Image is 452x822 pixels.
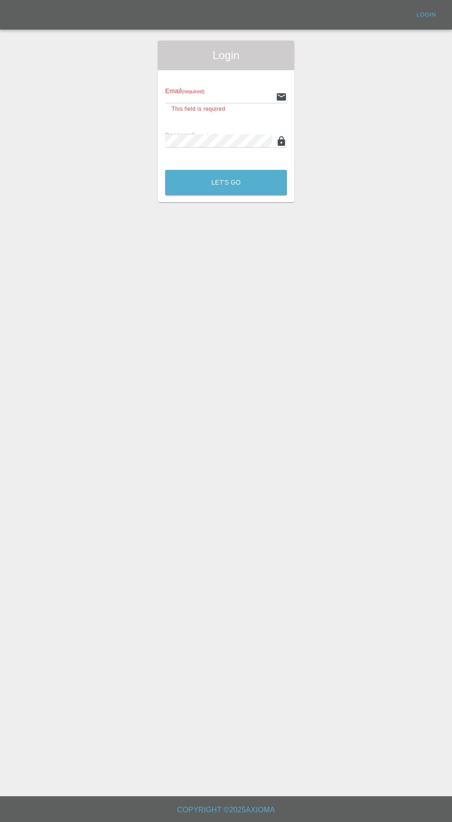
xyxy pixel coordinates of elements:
p: This field is required [172,105,280,114]
button: Let's Go [165,170,287,195]
span: Login [165,48,287,63]
a: Login [411,8,441,22]
span: Password [165,132,217,139]
small: (required) [194,133,217,138]
small: (required) [182,89,205,94]
h6: Copyright © 2025 Axioma [7,804,445,816]
span: Email [165,87,204,95]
